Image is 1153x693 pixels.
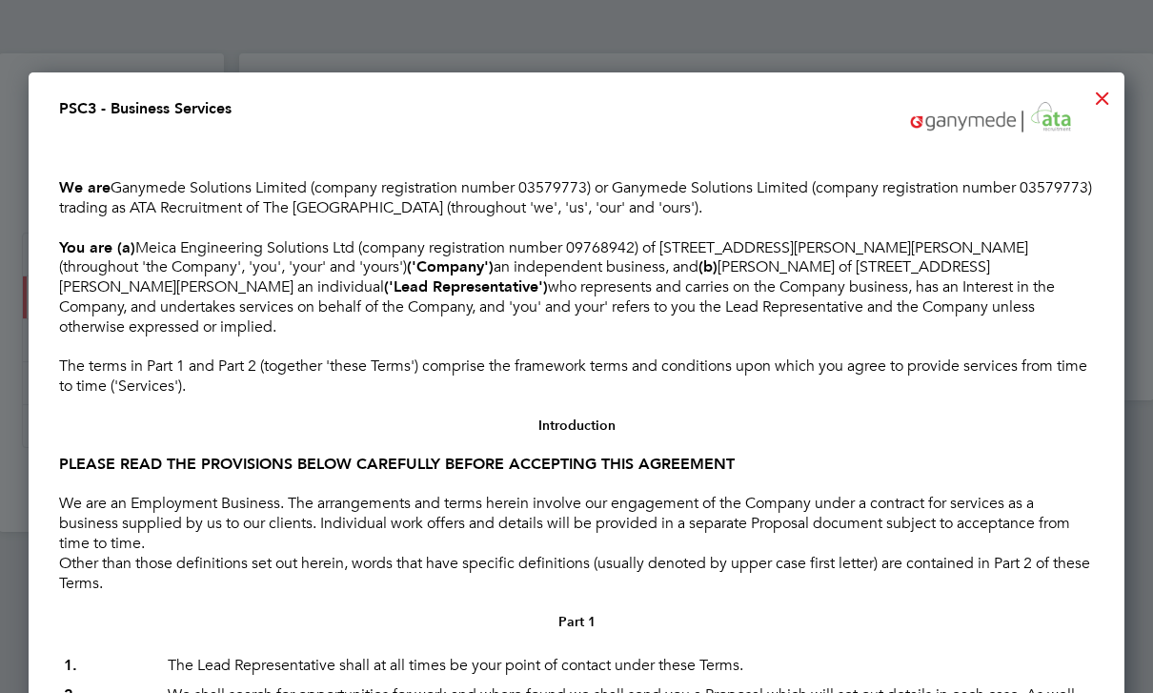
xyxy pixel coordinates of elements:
strong: We are [59,178,111,196]
strong: You are (a) [59,238,135,256]
strong: Part 1 [558,614,596,630]
strong: PSC3 - Business Services [59,99,232,117]
p: Ganymede Solutions Limited (company registration number 03579773) or Ganymede Solutions Limited (... [59,178,1094,218]
strong: 1. [64,656,77,674]
p: The terms in Part 1 and Part 2 (together 'these Terms') comprise the framework terms and conditio... [59,357,1094,397]
p: The Lead Representative shall at all times be your point of contact under these Terms. [163,651,1094,681]
strong: ('Lead Representative') [384,277,548,296]
strong: ('Company') [407,257,494,275]
p: Other than those definitions set out herein, words that have specific definitions (usually denote... [59,554,1094,594]
strong: (b) [698,257,718,275]
p: Meica Engineering Solutions Ltd (company registration number 09768942) of [STREET_ADDRESS][PERSON... [59,238,1094,337]
strong: PLEASE READ THE PROVISIONS BELOW CAREFULLY BEFORE ACCEPTING THIS AGREEMENT [59,455,735,473]
strong: Introduction [538,418,616,434]
p: We are an Employment Business. The arrangements and terms herein involve our engagement of the Co... [59,494,1094,553]
img: ganymedesolutions-logo-remittance.png [903,99,1094,138]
